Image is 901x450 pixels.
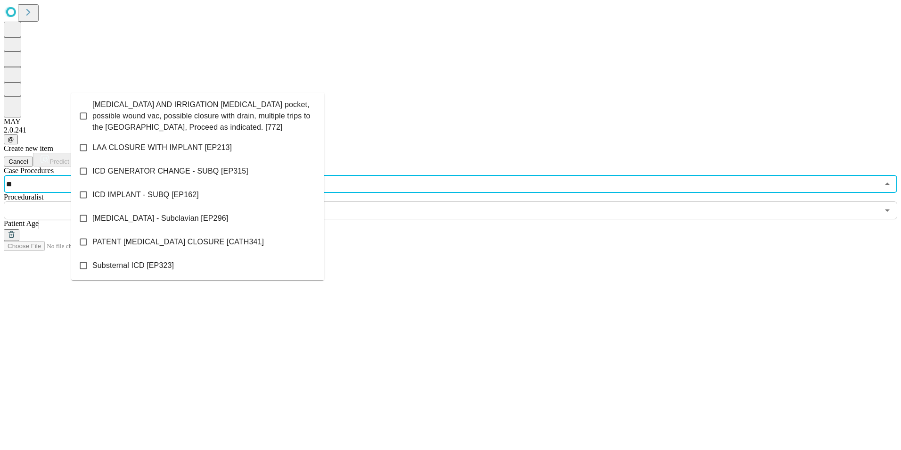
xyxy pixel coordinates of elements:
[92,189,199,200] span: ICD IMPLANT - SUBQ [EP162]
[4,117,897,126] div: MAY
[881,177,894,191] button: Close
[4,126,897,134] div: 2.0.241
[4,193,43,201] span: Proceduralist
[92,99,317,133] span: [MEDICAL_DATA] AND IRRIGATION [MEDICAL_DATA] pocket, possible wound vac, possible closure with dr...
[92,166,248,177] span: ICD GENERATOR CHANGE - SUBQ [EP315]
[33,153,76,167] button: Predict
[4,134,18,144] button: @
[4,167,54,175] span: Scheduled Procedure
[8,158,28,165] span: Cancel
[49,158,69,165] span: Predict
[92,213,228,224] span: [MEDICAL_DATA] - Subclavian [EP296]
[8,136,14,143] span: @
[4,157,33,167] button: Cancel
[4,219,39,227] span: Patient Age
[92,142,232,153] span: LAA CLOSURE WITH IMPLANT [EP213]
[4,144,53,152] span: Create new item
[92,260,174,271] span: Substernal ICD [EP323]
[92,236,264,248] span: PATENT [MEDICAL_DATA] CLOSURE [CATH341]
[881,204,894,217] button: Open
